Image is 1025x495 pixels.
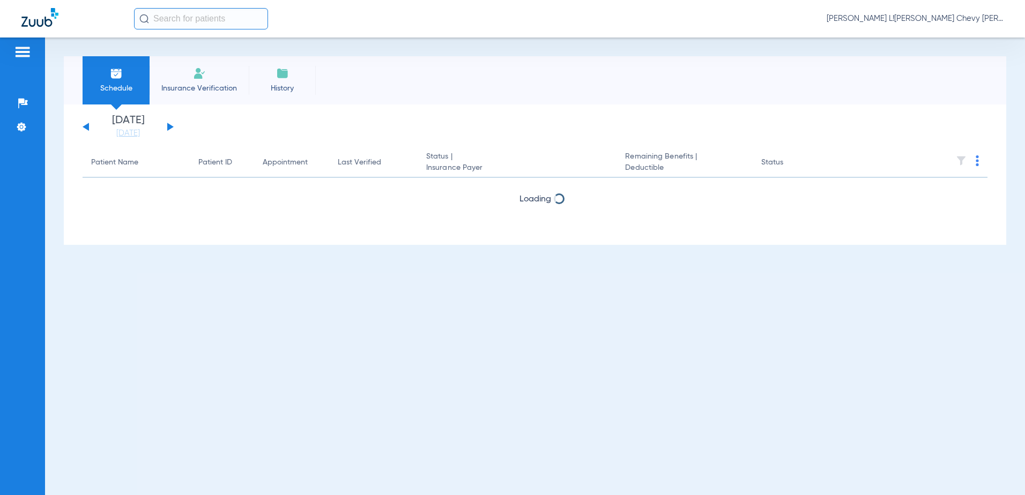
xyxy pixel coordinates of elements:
[257,83,308,94] span: History
[625,162,744,174] span: Deductible
[338,157,381,168] div: Last Verified
[263,157,321,168] div: Appointment
[827,13,1004,24] span: [PERSON_NAME] L![PERSON_NAME] Chevy [PERSON_NAME] DDS., INC.
[96,115,160,139] li: [DATE]
[276,67,289,80] img: History
[96,128,160,139] a: [DATE]
[193,67,206,80] img: Manual Insurance Verification
[91,157,138,168] div: Patient Name
[134,8,268,29] input: Search for patients
[139,14,149,24] img: Search Icon
[418,148,617,178] th: Status |
[617,148,752,178] th: Remaining Benefits |
[21,8,58,27] img: Zuub Logo
[338,157,409,168] div: Last Verified
[263,157,308,168] div: Appointment
[976,155,979,166] img: group-dot-blue.svg
[426,162,608,174] span: Insurance Payer
[14,46,31,58] img: hamburger-icon
[198,157,246,168] div: Patient ID
[956,155,967,166] img: filter.svg
[198,157,232,168] div: Patient ID
[158,83,241,94] span: Insurance Verification
[519,195,551,204] span: Loading
[91,83,142,94] span: Schedule
[91,157,181,168] div: Patient Name
[110,67,123,80] img: Schedule
[753,148,825,178] th: Status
